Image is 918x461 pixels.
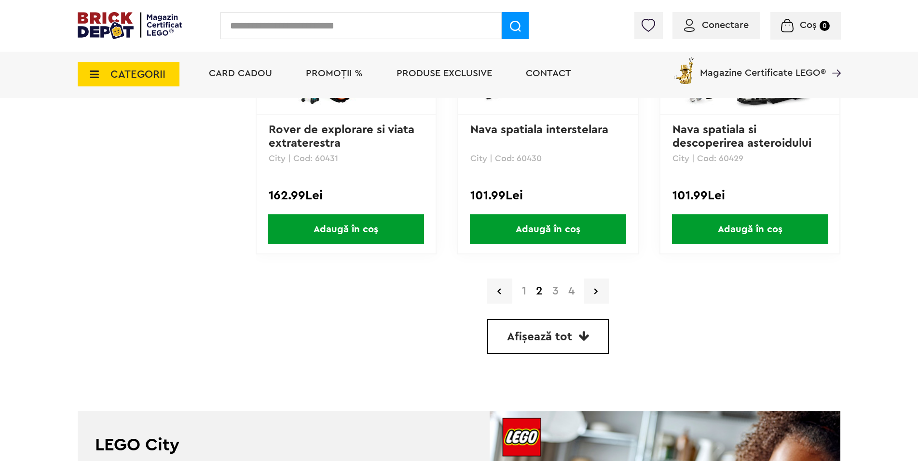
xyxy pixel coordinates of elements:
[526,69,571,78] a: Contact
[584,279,609,304] a: Pagina urmatoare
[95,436,442,454] h2: LEGO City
[563,285,579,297] a: 4
[470,154,625,163] p: City | Cod: 60430
[470,214,626,244] span: Adaugă în coș
[820,21,830,31] small: 0
[269,189,424,202] div: 162.99Lei
[702,20,749,30] span: Conectare
[458,214,637,244] a: Adaugă în coș
[397,69,492,78] a: Produse exclusive
[507,331,572,343] span: Afișează tot
[531,285,548,297] strong: 2
[684,20,749,30] a: Conectare
[672,154,827,163] p: City | Cod: 60429
[257,214,436,244] a: Adaugă în coș
[110,69,165,80] span: CATEGORII
[269,124,418,149] a: Rover de explorare si viata extraterestra
[672,124,811,149] a: Nava spatiala si descoperirea asteroidului
[548,285,563,297] a: 3
[517,285,531,297] a: 1
[672,189,827,202] div: 101.99Lei
[700,56,826,78] span: Magazine Certificate LEGO®
[800,20,817,30] span: Coș
[487,279,512,304] a: Pagina precedenta
[470,189,625,202] div: 101.99Lei
[268,214,424,244] span: Adaugă în coș
[269,154,424,163] p: City | Cod: 60431
[470,124,608,136] a: Nava spatiala interstelara
[660,214,839,244] a: Adaugă în coș
[209,69,272,78] a: Card Cadou
[826,56,841,65] a: Magazine Certificate LEGO®
[487,319,609,354] a: Afișează tot
[672,214,828,244] span: Adaugă în coș
[306,69,363,78] a: PROMOȚII %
